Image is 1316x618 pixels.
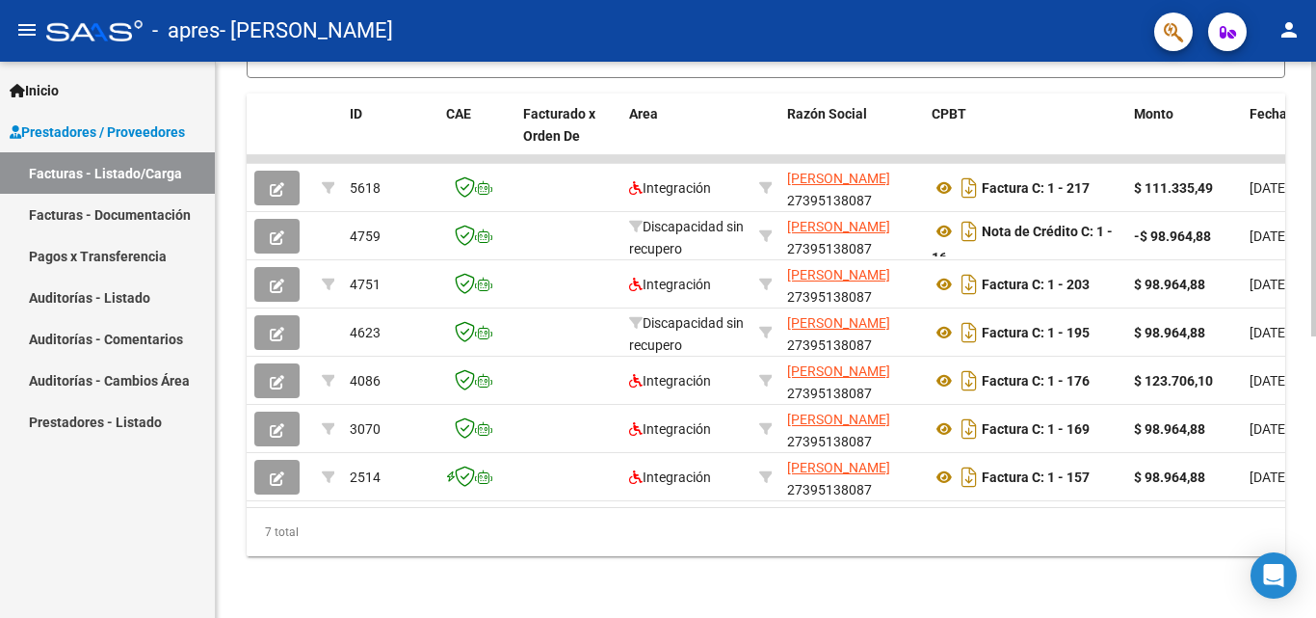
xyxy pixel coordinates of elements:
span: 4086 [350,373,381,389]
span: ID [350,106,362,121]
div: 27395138087 [787,312,916,353]
div: 27395138087 [787,457,916,497]
datatable-header-cell: Monto [1126,94,1242,178]
span: Razón Social [787,106,867,121]
strong: Factura C: 1 - 169 [982,421,1090,437]
datatable-header-cell: Razón Social [779,94,924,178]
span: [PERSON_NAME] [787,219,890,234]
strong: $ 98.964,88 [1134,470,1205,485]
strong: $ 111.335,49 [1134,180,1213,196]
span: [DATE] [1250,421,1289,437]
div: 27395138087 [787,264,916,305]
span: [PERSON_NAME] [787,363,890,379]
strong: $ 123.706,10 [1134,373,1213,389]
mat-icon: menu [15,18,39,41]
span: Integración [629,373,711,389]
span: - [PERSON_NAME] [220,10,393,52]
span: Discapacidad sin recupero [629,219,744,256]
i: Descargar documento [957,365,982,396]
i: Descargar documento [957,173,982,203]
datatable-header-cell: ID [342,94,438,178]
span: [PERSON_NAME] [787,171,890,186]
strong: Factura C: 1 - 195 [982,325,1090,340]
span: [PERSON_NAME] [787,267,890,282]
i: Descargar documento [957,216,982,247]
span: [PERSON_NAME] [787,460,890,475]
span: 5618 [350,180,381,196]
div: 27395138087 [787,409,916,449]
span: 4623 [350,325,381,340]
span: Monto [1134,106,1173,121]
div: 27395138087 [787,216,916,256]
span: Integración [629,470,711,485]
strong: Factura C: 1 - 217 [982,180,1090,196]
span: [DATE] [1250,325,1289,340]
strong: -$ 98.964,88 [1134,228,1211,244]
div: 7 total [247,508,1285,556]
datatable-header-cell: Facturado x Orden De [515,94,621,178]
strong: Factura C: 1 - 203 [982,277,1090,292]
strong: $ 98.964,88 [1134,277,1205,292]
span: 4759 [350,228,381,244]
span: Integración [629,277,711,292]
span: Inicio [10,80,59,101]
datatable-header-cell: CAE [438,94,515,178]
i: Descargar documento [957,269,982,300]
span: Integración [629,180,711,196]
span: [DATE] [1250,180,1289,196]
datatable-header-cell: CPBT [924,94,1126,178]
span: 2514 [350,470,381,485]
span: Discapacidad sin recupero [629,315,744,353]
span: Prestadores / Proveedores [10,121,185,143]
span: [DATE] [1250,373,1289,389]
span: CPBT [932,106,966,121]
span: Integración [629,421,711,437]
i: Descargar documento [957,414,982,444]
strong: Factura C: 1 - 176 [982,373,1090,389]
span: [DATE] [1250,470,1289,485]
div: 27395138087 [787,168,916,208]
span: [DATE] [1250,277,1289,292]
span: CAE [446,106,471,121]
span: - apres [152,10,220,52]
strong: Factura C: 1 - 157 [982,470,1090,485]
strong: $ 98.964,88 [1134,421,1205,437]
mat-icon: person [1277,18,1301,41]
span: 4751 [350,277,381,292]
div: 27395138087 [787,361,916,401]
span: Area [629,106,658,121]
datatable-header-cell: Area [621,94,751,178]
span: [PERSON_NAME] [787,315,890,331]
span: 3070 [350,421,381,437]
span: [PERSON_NAME] [787,412,890,427]
i: Descargar documento [957,462,982,493]
strong: Nota de Crédito C: 1 - 16 [932,224,1113,265]
strong: $ 98.964,88 [1134,325,1205,340]
div: Open Intercom Messenger [1250,552,1297,599]
i: Descargar documento [957,317,982,348]
span: [DATE] [1250,228,1289,244]
span: Facturado x Orden De [523,106,595,144]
